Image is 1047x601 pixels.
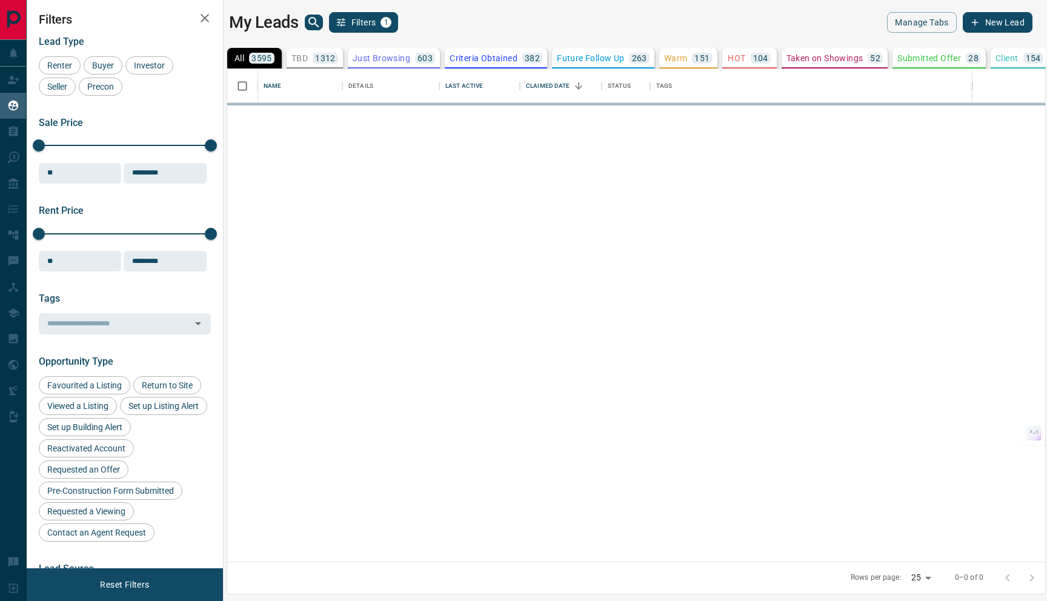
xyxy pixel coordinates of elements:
span: Favourited a Listing [43,380,126,390]
div: Renter [39,56,81,75]
div: Set up Building Alert [39,418,131,436]
span: Buyer [88,61,118,70]
span: Seller [43,82,71,91]
div: Tags [650,69,972,103]
span: Renter [43,61,76,70]
span: Precon [83,82,118,91]
span: Lead Source [39,563,94,574]
p: 1312 [315,54,336,62]
span: Rent Price [39,205,84,216]
div: Claimed Date [526,69,570,103]
p: 382 [525,54,540,62]
div: Status [602,69,650,103]
div: Contact an Agent Request [39,523,155,542]
span: Requested an Offer [43,465,124,474]
div: Name [258,69,342,103]
p: 104 [753,54,768,62]
p: 3595 [251,54,272,62]
span: Viewed a Listing [43,401,113,411]
div: Set up Listing Alert [120,397,207,415]
button: search button [305,15,323,30]
div: Name [264,69,282,103]
button: Manage Tabs [887,12,956,33]
p: TBD [291,54,308,62]
span: Pre-Construction Form Submitted [43,486,178,496]
span: Return to Site [138,380,197,390]
p: Warm [664,54,688,62]
span: Reactivated Account [43,443,130,453]
div: Favourited a Listing [39,376,130,394]
p: HOT [728,54,745,62]
span: Sale Price [39,117,83,128]
p: Submitted Offer [897,54,961,62]
div: Buyer [84,56,122,75]
button: Reset Filters [92,574,157,595]
p: 0–0 of 0 [955,573,983,583]
div: Return to Site [133,376,201,394]
button: Sort [570,78,587,95]
div: Viewed a Listing [39,397,117,415]
p: Just Browsing [353,54,410,62]
h1: My Leads [229,13,299,32]
span: Set up Building Alert [43,422,127,432]
span: Lead Type [39,36,84,47]
p: Taken on Showings [786,54,863,62]
div: Investor [125,56,173,75]
p: 603 [417,54,433,62]
div: Status [608,69,631,103]
p: Rows per page: [851,573,902,583]
div: Details [342,69,439,103]
span: Contact an Agent Request [43,528,150,537]
button: New Lead [963,12,1032,33]
span: Requested a Viewing [43,506,130,516]
span: Opportunity Type [39,356,113,367]
div: Reactivated Account [39,439,134,457]
div: Tags [656,69,673,103]
p: Future Follow Up [557,54,624,62]
div: Seller [39,78,76,96]
div: Requested a Viewing [39,502,134,520]
div: Details [348,69,373,103]
span: 1 [382,18,390,27]
span: Investor [130,61,169,70]
p: 52 [870,54,880,62]
div: Requested an Offer [39,460,128,479]
button: Filters1 [329,12,399,33]
span: Set up Listing Alert [124,401,203,411]
div: Claimed Date [520,69,602,103]
p: 151 [694,54,710,62]
p: 154 [1026,54,1041,62]
span: Tags [39,293,60,304]
p: All [234,54,244,62]
h2: Filters [39,12,211,27]
p: Client [995,54,1018,62]
button: Open [190,315,207,332]
div: Precon [79,78,122,96]
div: 25 [906,569,936,586]
p: 263 [632,54,647,62]
div: Last Active [439,69,520,103]
div: Pre-Construction Form Submitted [39,482,182,500]
p: Criteria Obtained [450,54,517,62]
p: 28 [968,54,979,62]
div: Last Active [445,69,483,103]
